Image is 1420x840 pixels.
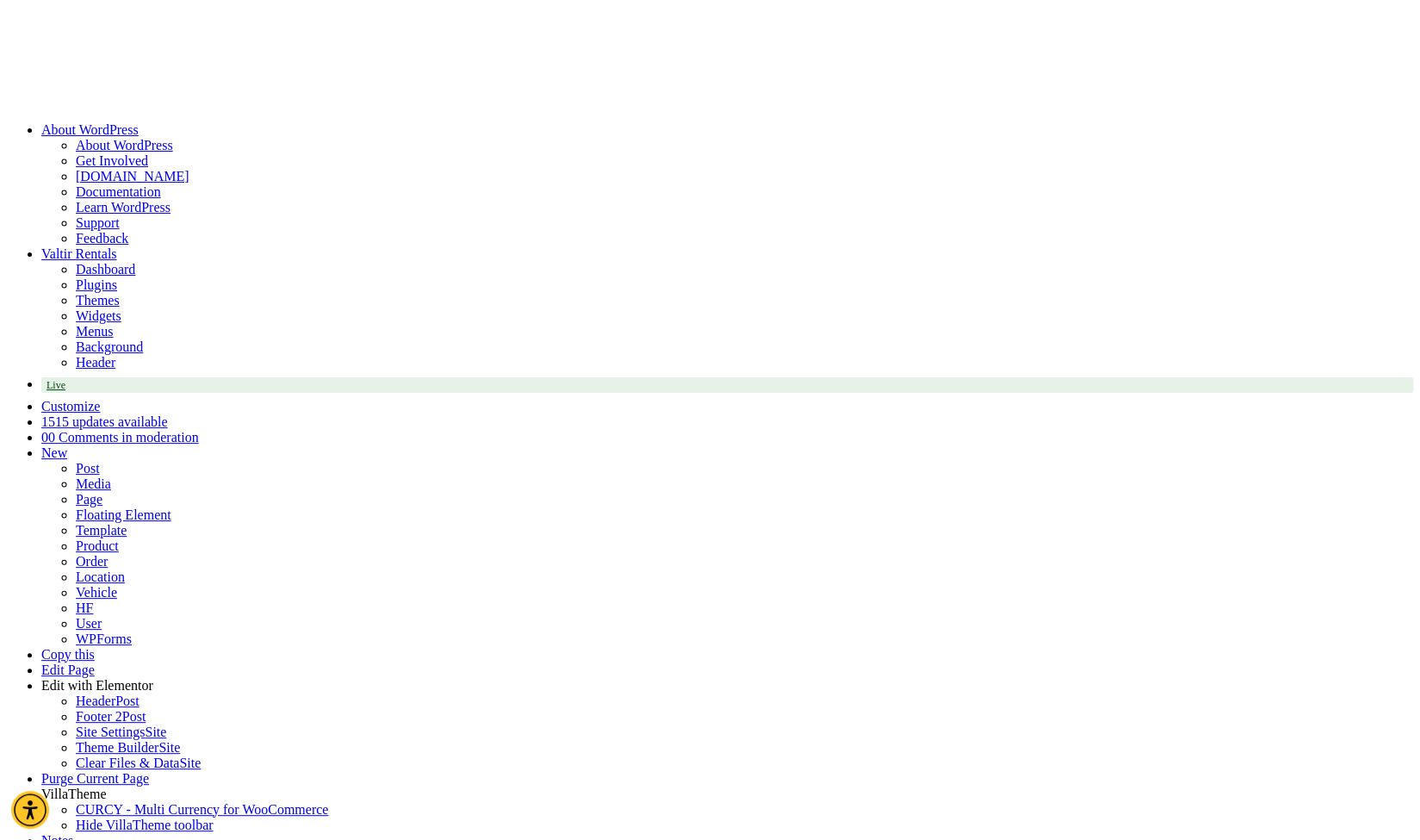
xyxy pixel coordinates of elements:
span: Clear Files & Data [76,756,179,770]
a: Customize [41,399,100,414]
ul: About WordPress [41,138,1413,169]
span: Post [115,694,140,708]
a: Header [76,355,115,370]
span: 0 [41,430,48,445]
a: Theme BuilderSite [76,740,180,755]
a: HF [76,600,93,615]
span: 15 updates available [55,414,168,429]
span: Site [145,725,166,739]
div: VillaTheme [41,787,1413,802]
a: Purge Current Page [41,771,149,786]
span: 0 Comments in moderation [48,430,199,445]
a: Plugins [76,277,117,292]
a: Copy this [41,647,95,662]
a: Template [76,523,127,538]
a: Support [76,215,120,230]
span: Post [122,709,146,724]
a: CURCY - Multi Currency for WooCommerce [76,802,328,817]
a: Valtir Rentals [41,246,117,261]
a: [DOMAIN_NAME] [76,169,189,184]
a: Dashboard [76,262,135,277]
a: HeaderPost [76,694,140,708]
ul: About WordPress [41,169,1413,246]
a: Learn WordPress [76,200,171,215]
a: Post [76,461,100,476]
div: Accessibility Menu [11,791,49,829]
a: Feedback [76,231,128,246]
span: Site [179,756,201,770]
a: Footer 2Post [76,709,146,724]
a: Media [76,476,111,491]
ul: Valtir Rentals [41,293,1413,370]
a: Floating Element [76,507,171,522]
span: Site Settings [76,725,145,739]
a: Live [41,377,1413,393]
a: Page [76,492,102,507]
span: Theme Builder [76,740,158,755]
span: Footer 2 [76,709,122,724]
span: Site [158,740,180,755]
a: Documentation [76,184,161,199]
span: New [41,445,67,460]
a: Vehicle [76,585,117,600]
a: User [76,616,102,631]
ul: Valtir Rentals [41,262,1413,293]
a: Themes [76,293,120,308]
a: Site SettingsSite [76,725,166,739]
a: Edit Page [41,663,95,677]
ul: New [41,461,1413,647]
a: Location [76,569,125,584]
span: 15 [41,414,55,429]
a: Order [76,554,108,569]
a: About WordPress [76,138,173,152]
a: Menus [76,324,114,339]
span: Edit with Elementor [41,678,153,693]
a: Widgets [76,308,121,323]
span: About WordPress [41,122,139,137]
a: Get Involved [76,153,148,168]
a: WPForms [76,632,132,646]
a: Clear Files & DataSite [76,756,201,770]
span: Hide VillaTheme toolbar [76,818,214,832]
a: Product [76,538,119,553]
span: Header [76,694,115,708]
a: Background [76,339,143,354]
